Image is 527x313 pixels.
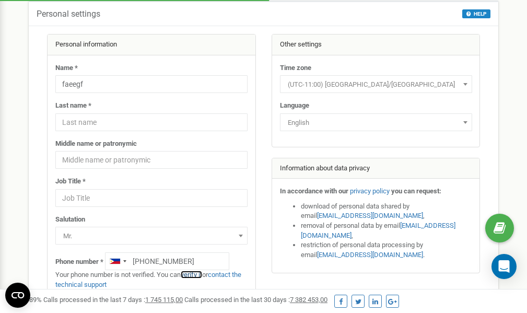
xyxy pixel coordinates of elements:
[55,63,78,73] label: Name *
[301,202,472,221] li: download of personal data shared by email ,
[280,63,311,73] label: Time zone
[280,113,472,131] span: English
[290,296,327,304] u: 7 382 453,00
[301,240,472,260] li: restriction of personal data processing by email .
[350,187,390,195] a: privacy policy
[284,77,469,92] span: (UTC-11:00) Pacific/Midway
[491,254,517,279] div: Open Intercom Messenger
[284,115,469,130] span: English
[272,158,480,179] div: Information about data privacy
[55,270,248,289] p: Your phone number is not verified. You can or
[280,187,348,195] strong: In accordance with our
[391,187,441,195] strong: you can request:
[280,101,309,111] label: Language
[301,221,472,240] li: removal of personal data by email ,
[55,257,103,267] label: Phone number *
[55,215,85,225] label: Salutation
[280,75,472,93] span: (UTC-11:00) Pacific/Midway
[55,151,248,169] input: Middle name or patronymic
[55,75,248,93] input: Name
[317,212,423,219] a: [EMAIL_ADDRESS][DOMAIN_NAME]
[106,253,130,270] div: Telephone country code
[55,189,248,207] input: Job Title
[43,296,183,304] span: Calls processed in the last 7 days :
[55,177,86,187] label: Job Title *
[55,101,91,111] label: Last name *
[145,296,183,304] u: 1 745 115,00
[55,113,248,131] input: Last name
[184,296,327,304] span: Calls processed in the last 30 days :
[272,34,480,55] div: Other settings
[5,283,30,308] button: Open CMP widget
[48,34,255,55] div: Personal information
[55,271,241,288] a: contact the technical support
[55,139,137,149] label: Middle name or patronymic
[317,251,423,259] a: [EMAIL_ADDRESS][DOMAIN_NAME]
[105,252,229,270] input: +1-800-555-55-55
[462,9,490,18] button: HELP
[59,229,244,244] span: Mr.
[181,271,202,279] a: verify it
[37,9,100,19] h5: Personal settings
[55,227,248,245] span: Mr.
[301,222,455,239] a: [EMAIL_ADDRESS][DOMAIN_NAME]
